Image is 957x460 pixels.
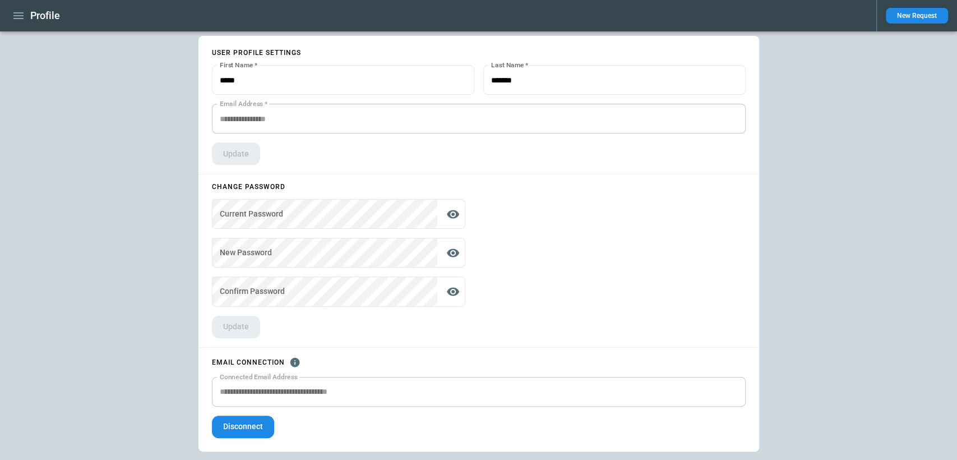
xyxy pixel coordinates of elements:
div: This is the email address linked to your Aerios account. It's used for signing in and cannot be e... [212,104,746,134]
button: Disconnect [212,416,274,438]
p: EMAIL CONNECTION [212,359,285,366]
label: Connected Email Address [220,372,298,381]
button: display the password [442,280,464,303]
p: Change password [212,183,465,190]
button: New Request [886,8,948,24]
label: Email Address [220,99,267,108]
button: display the password [442,242,464,264]
svg: Used to send and track outbound communications from shared quotes. You may occasionally need to r... [289,357,300,368]
label: First Name [220,60,257,70]
p: User profile settings [212,49,746,56]
button: display the password [442,203,464,226]
h1: Profile [30,9,60,22]
label: Last Name [491,60,528,70]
